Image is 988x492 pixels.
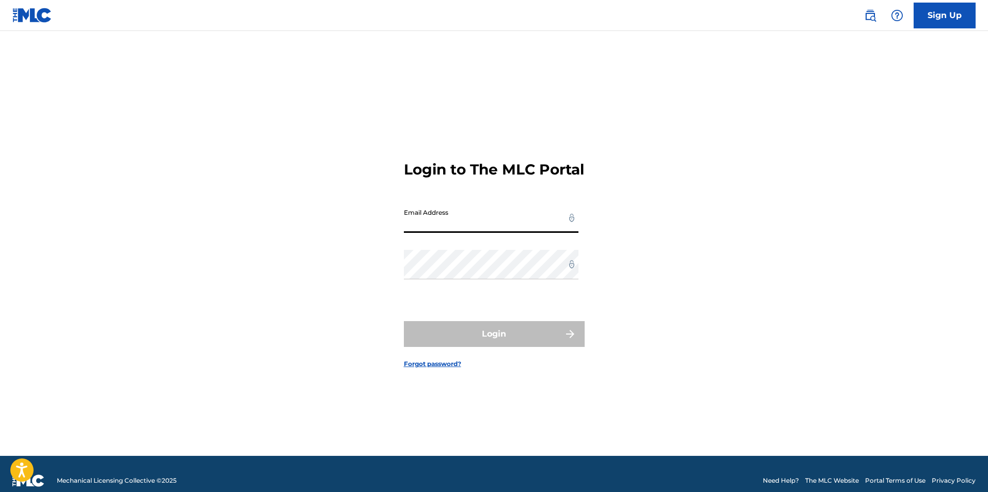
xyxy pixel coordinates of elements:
[932,476,976,485] a: Privacy Policy
[865,476,926,485] a: Portal Terms of Use
[12,8,52,23] img: MLC Logo
[891,9,903,22] img: help
[404,161,584,179] h3: Login to The MLC Portal
[763,476,799,485] a: Need Help?
[805,476,859,485] a: The MLC Website
[864,9,876,22] img: search
[914,3,976,28] a: Sign Up
[12,474,44,487] img: logo
[57,476,177,485] span: Mechanical Licensing Collective © 2025
[404,359,461,369] a: Forgot password?
[887,5,907,26] div: Help
[860,5,881,26] a: Public Search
